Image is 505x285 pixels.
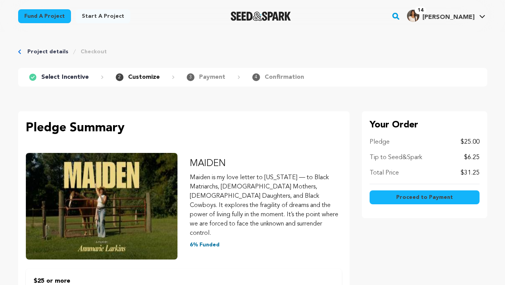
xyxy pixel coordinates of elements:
[81,48,107,56] a: Checkout
[27,48,68,56] a: Project details
[407,10,419,22] img: 217514ddc5f72a85.jpg
[265,73,304,82] p: Confirmation
[76,9,130,23] a: Start a project
[190,173,342,238] p: Maiden is my love letter to [US_STATE] — to Black Matriarchs, [DEMOGRAPHIC_DATA] Mothers, [DEMOGR...
[370,190,480,204] button: Proceed to Payment
[405,8,487,24] span: Nikaya M.'s Profile
[461,137,480,147] p: $25.00
[199,73,225,82] p: Payment
[190,158,342,170] p: MAIDEN
[231,12,291,21] a: Seed&Spark Homepage
[26,119,342,137] p: Pledge Summary
[415,7,426,14] span: 14
[18,48,487,56] div: Breadcrumb
[26,153,178,260] img: MAIDEN image
[407,10,475,22] div: Nikaya M.'s Profile
[370,153,422,162] p: Tip to Seed&Spark
[18,9,71,23] a: Fund a project
[116,73,123,81] span: 2
[231,12,291,21] img: Seed&Spark Logo Dark Mode
[461,168,480,178] p: $31.25
[370,119,480,131] p: Your Order
[370,168,399,178] p: Total Price
[128,73,160,82] p: Customize
[422,14,475,20] span: [PERSON_NAME]
[190,241,342,249] p: 6% Funded
[396,193,453,201] span: Proceed to Payment
[464,153,480,162] p: $6.25
[252,73,260,81] span: 4
[41,73,89,82] p: Select Incentive
[370,137,390,147] p: Pledge
[187,73,194,81] span: 3
[405,8,487,22] a: Nikaya M.'s Profile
